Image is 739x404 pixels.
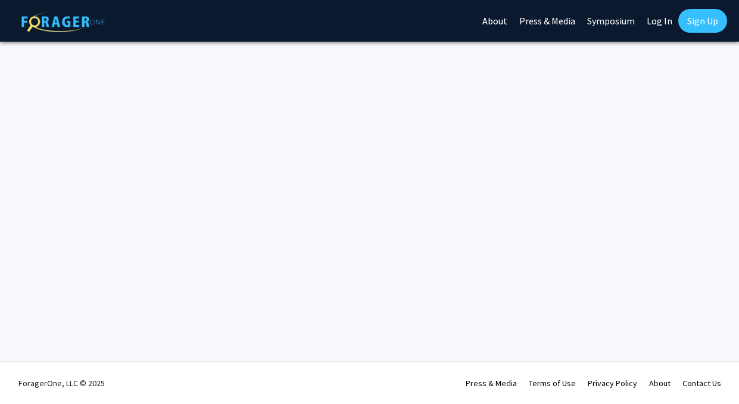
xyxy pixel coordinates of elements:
img: ForagerOne Logo [21,11,105,32]
div: ForagerOne, LLC © 2025 [18,362,105,404]
a: About [649,378,671,389]
a: Privacy Policy [588,378,637,389]
a: Contact Us [682,378,721,389]
a: Sign Up [678,9,727,33]
a: Press & Media [466,378,517,389]
a: Terms of Use [529,378,576,389]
